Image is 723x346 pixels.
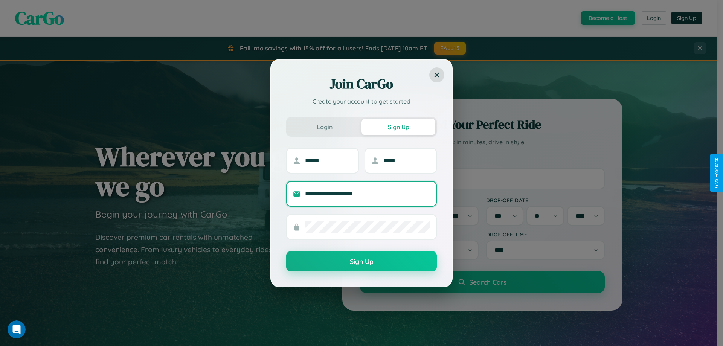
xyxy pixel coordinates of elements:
div: Give Feedback [714,158,719,188]
button: Sign Up [361,119,435,135]
iframe: Intercom live chat [8,320,26,338]
button: Login [288,119,361,135]
h2: Join CarGo [286,75,437,93]
p: Create your account to get started [286,97,437,106]
button: Sign Up [286,251,437,271]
